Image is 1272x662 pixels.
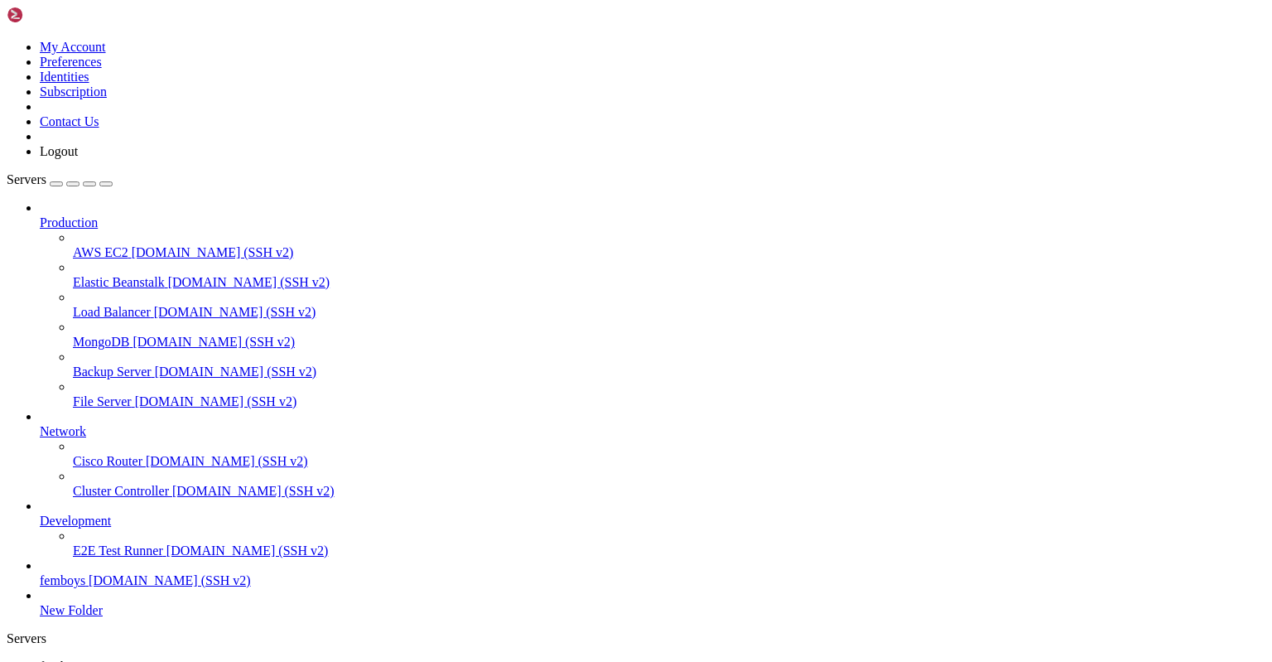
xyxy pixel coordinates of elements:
[40,85,107,99] a: Subscription
[40,558,1265,588] li: femboys [DOMAIN_NAME] (SSH v2)
[166,544,329,558] span: [DOMAIN_NAME] (SSH v2)
[73,544,1265,558] a: E2E Test Runner [DOMAIN_NAME] (SSH v2)
[40,514,111,528] span: Development
[40,603,1265,618] a: New Folder
[7,21,13,35] div: (0, 1)
[40,424,86,438] span: Network
[132,245,294,259] span: [DOMAIN_NAME] (SSH v2)
[73,335,1265,350] a: MongoDB [DOMAIN_NAME] (SSH v2)
[89,573,251,587] span: [DOMAIN_NAME] (SSH v2)
[40,409,1265,499] li: Network
[40,514,1265,529] a: Development
[40,40,106,54] a: My Account
[73,379,1265,409] li: File Server [DOMAIN_NAME] (SSH v2)
[73,484,169,498] span: Cluster Controller
[73,469,1265,499] li: Cluster Controller [DOMAIN_NAME] (SSH v2)
[172,484,335,498] span: [DOMAIN_NAME] (SSH v2)
[73,394,1265,409] a: File Server [DOMAIN_NAME] (SSH v2)
[73,350,1265,379] li: Backup Server [DOMAIN_NAME] (SSH v2)
[154,305,316,319] span: [DOMAIN_NAME] (SSH v2)
[73,290,1265,320] li: Load Balancer [DOMAIN_NAME] (SSH v2)
[40,603,103,617] span: New Folder
[40,588,1265,618] li: New Folder
[73,305,151,319] span: Load Balancer
[155,365,317,379] span: [DOMAIN_NAME] (SSH v2)
[73,230,1265,260] li: AWS EC2 [DOMAIN_NAME] (SSH v2)
[40,424,1265,439] a: Network
[40,114,99,128] a: Contact Us
[73,544,163,558] span: E2E Test Runner
[146,454,308,468] span: [DOMAIN_NAME] (SSH v2)
[40,215,1265,230] a: Production
[73,365,1265,379] a: Backup Server [DOMAIN_NAME] (SSH v2)
[7,172,46,186] span: Servers
[73,439,1265,469] li: Cisco Router [DOMAIN_NAME] (SSH v2)
[7,7,102,23] img: Shellngn
[73,394,132,408] span: File Server
[73,275,1265,290] a: Elastic Beanstalk [DOMAIN_NAME] (SSH v2)
[40,215,98,230] span: Production
[135,394,297,408] span: [DOMAIN_NAME] (SSH v2)
[40,499,1265,558] li: Development
[73,335,129,349] span: MongoDB
[73,454,142,468] span: Cisco Router
[73,245,128,259] span: AWS EC2
[7,172,113,186] a: Servers
[40,55,102,69] a: Preferences
[40,573,85,587] span: femboys
[73,365,152,379] span: Backup Server
[73,320,1265,350] li: MongoDB [DOMAIN_NAME] (SSH v2)
[73,245,1265,260] a: AWS EC2 [DOMAIN_NAME] (SSH v2)
[40,573,1265,588] a: femboys [DOMAIN_NAME] (SSH v2)
[7,631,1265,646] div: Servers
[73,529,1265,558] li: E2E Test Runner [DOMAIN_NAME] (SSH v2)
[132,335,295,349] span: [DOMAIN_NAME] (SSH v2)
[40,201,1265,409] li: Production
[73,260,1265,290] li: Elastic Beanstalk [DOMAIN_NAME] (SSH v2)
[40,144,78,158] a: Logout
[73,454,1265,469] a: Cisco Router [DOMAIN_NAME] (SSH v2)
[40,70,89,84] a: Identities
[73,484,1265,499] a: Cluster Controller [DOMAIN_NAME] (SSH v2)
[73,305,1265,320] a: Load Balancer [DOMAIN_NAME] (SSH v2)
[168,275,330,289] span: [DOMAIN_NAME] (SSH v2)
[73,275,165,289] span: Elastic Beanstalk
[7,7,1056,21] x-row: Connecting [DOMAIN_NAME]...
